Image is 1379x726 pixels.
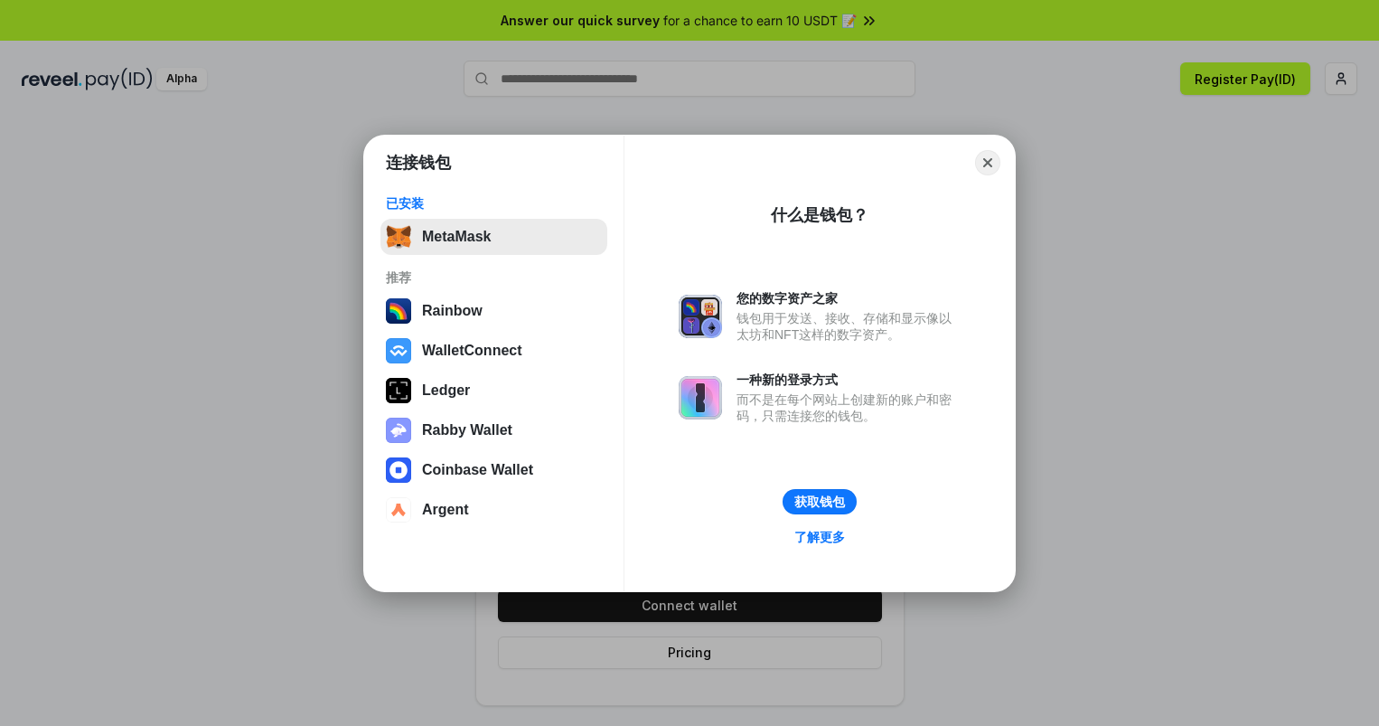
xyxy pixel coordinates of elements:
div: 已安装 [386,195,602,212]
img: svg+xml,%3Csvg%20width%3D%2228%22%20height%3D%2228%22%20viewBox%3D%220%200%2028%2028%22%20fill%3D... [386,457,411,483]
div: WalletConnect [422,343,522,359]
button: Argent [380,492,607,528]
img: svg+xml,%3Csvg%20fill%3D%22none%22%20height%3D%2233%22%20viewBox%3D%220%200%2035%2033%22%20width%... [386,224,411,250]
img: svg+xml,%3Csvg%20width%3D%2228%22%20height%3D%2228%22%20viewBox%3D%220%200%2028%2028%22%20fill%3D... [386,497,411,523]
button: Close [975,150,1000,175]
div: Rabby Wallet [422,422,512,438]
div: 一种新的登录方式 [736,372,961,388]
img: svg+xml,%3Csvg%20width%3D%22120%22%20height%3D%22120%22%20viewBox%3D%220%200%20120%20120%22%20fil... [386,298,411,324]
h1: 连接钱包 [386,152,451,174]
img: svg+xml,%3Csvg%20xmlns%3D%22http%3A%2F%2Fwww.w3.org%2F2000%2Fsvg%22%20fill%3D%22none%22%20viewBox... [679,295,722,338]
button: Rabby Wallet [380,412,607,448]
div: MetaMask [422,229,491,245]
div: 您的数字资产之家 [736,290,961,306]
button: Rainbow [380,293,607,329]
button: Ledger [380,372,607,409]
div: 什么是钱包？ [771,204,868,226]
div: 钱包用于发送、接收、存储和显示像以太坊和NFT这样的数字资产。 [736,310,961,343]
div: 而不是在每个网站上创建新的账户和密码，只需连接您的钱包。 [736,391,961,424]
div: Ledger [422,382,470,399]
img: svg+xml,%3Csvg%20xmlns%3D%22http%3A%2F%2Fwww.w3.org%2F2000%2Fsvg%22%20fill%3D%22none%22%20viewBox... [679,376,722,420]
button: WalletConnect [380,333,607,369]
button: 获取钱包 [783,489,857,514]
div: 获取钱包 [794,494,845,510]
a: 了解更多 [783,525,856,549]
div: Coinbase Wallet [422,462,533,478]
img: svg+xml,%3Csvg%20width%3D%2228%22%20height%3D%2228%22%20viewBox%3D%220%200%2028%2028%22%20fill%3D... [386,338,411,363]
div: 了解更多 [794,529,845,545]
div: Rainbow [422,303,483,319]
button: MetaMask [380,219,607,255]
div: 推荐 [386,269,602,286]
img: svg+xml,%3Csvg%20xmlns%3D%22http%3A%2F%2Fwww.w3.org%2F2000%2Fsvg%22%20width%3D%2228%22%20height%3... [386,378,411,403]
button: Coinbase Wallet [380,452,607,488]
img: svg+xml,%3Csvg%20xmlns%3D%22http%3A%2F%2Fwww.w3.org%2F2000%2Fsvg%22%20fill%3D%22none%22%20viewBox... [386,418,411,443]
div: Argent [422,502,469,518]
